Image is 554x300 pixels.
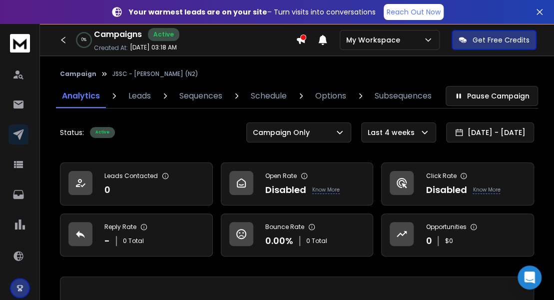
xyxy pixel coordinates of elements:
p: $ 0 [445,237,453,245]
p: Options [315,90,346,102]
p: Campaign Only [253,127,314,137]
h1: Campaigns [94,28,142,40]
div: Active [90,127,115,138]
p: 0 [426,234,432,248]
p: Get Free Credits [473,35,530,45]
a: Schedule [245,84,293,108]
p: Reach Out Now [387,7,441,17]
p: Disabled [426,183,467,197]
p: [DATE] 03:18 AM [130,43,177,51]
strong: Your warmest leads are on your site [129,7,267,17]
a: Leads Contacted0 [60,162,213,205]
p: Open Rate [265,172,297,180]
p: Last 4 weeks [368,127,419,137]
a: Sequences [173,84,228,108]
p: Click Rate [426,172,456,180]
p: Know More [312,186,340,194]
p: 0 Total [123,237,144,245]
p: Reply Rate [104,223,136,231]
a: Open RateDisabledKnow More [221,162,374,205]
div: Active [148,28,179,41]
a: Leads [122,84,157,108]
p: Disabled [265,183,306,197]
button: [DATE] - [DATE] [446,122,534,142]
p: – Turn visits into conversations [129,7,376,17]
button: Pause Campaign [446,86,538,106]
p: 0 [104,183,110,197]
a: Analytics [56,84,106,108]
p: Created At: [94,44,128,52]
a: Opportunities0$0 [381,213,534,256]
p: 0 % [81,37,86,43]
p: Analytics [62,90,100,102]
img: logo [10,34,30,52]
p: 0 Total [306,237,327,245]
a: Reply Rate-0 Total [60,213,213,256]
a: Options [309,84,352,108]
button: Campaign [60,70,96,78]
button: Get Free Credits [452,30,537,50]
p: Status: [60,127,84,137]
a: Click RateDisabledKnow More [381,162,534,205]
p: Leads [128,90,151,102]
p: Schedule [251,90,287,102]
p: Know More [473,186,500,194]
a: Subsequences [369,84,438,108]
p: Sequences [179,90,222,102]
p: - [104,234,110,248]
p: Leads Contacted [104,172,158,180]
p: Subsequences [375,90,432,102]
p: My Workspace [346,35,404,45]
p: 0.00 % [265,234,293,248]
a: Reach Out Now [384,4,444,20]
p: Bounce Rate [265,223,304,231]
p: Opportunities [426,223,466,231]
div: Open Intercom Messenger [518,265,542,289]
a: Bounce Rate0.00%0 Total [221,213,374,256]
p: JSSC - [PERSON_NAME] (N2) [112,70,198,78]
